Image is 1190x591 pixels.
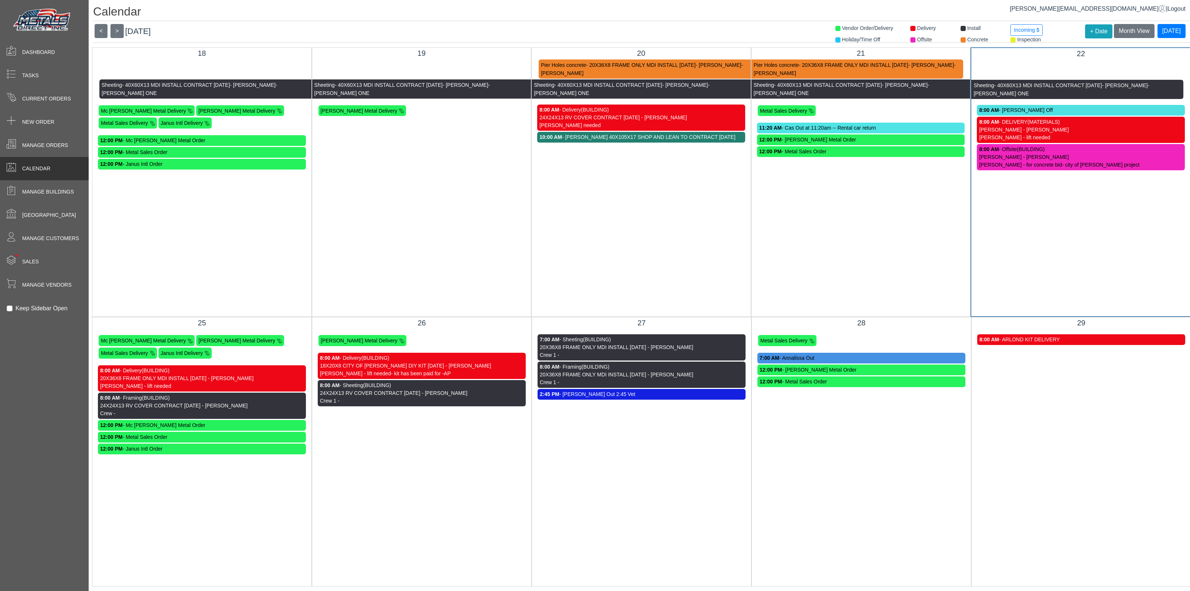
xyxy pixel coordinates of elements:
[102,82,277,96] span: - [PERSON_NAME] ONE
[760,366,963,374] div: - [PERSON_NAME] Metal Order
[100,422,123,428] strong: 12:00 PM
[774,82,882,88] span: - 40X60X13 MDI INSTALL CONTRACT [DATE]
[100,402,304,410] div: 24X24X13 RV COVER CONTRACT [DATE] - [PERSON_NAME]
[581,107,608,113] span: (BUILDING)
[100,368,120,373] strong: 8:00 AM
[540,390,743,398] div: - [PERSON_NAME] Out 2:45 Vet
[759,125,782,131] strong: 11:20 AM
[540,337,559,342] strong: 7:00 AM
[534,82,710,96] span: - [PERSON_NAME] ONE
[974,82,1149,96] span: - [PERSON_NAME] ONE
[100,160,304,168] div: - Janus Intl Order
[977,317,1185,328] div: 29
[1119,28,1149,34] span: Month View
[1017,146,1044,152] span: (BUILDING)
[320,389,524,397] div: 24X24X13 RV COVER CONTRACT [DATE] - [PERSON_NAME]
[198,107,275,113] span: [PERSON_NAME] Metal Delivery
[539,106,743,114] div: - Delivery
[100,445,304,453] div: - Janus Intl Order
[540,344,743,351] div: 20X36X8 FRAME ONLY MDI INSTALL [DATE] - [PERSON_NAME]
[100,395,120,401] strong: 8:00 AM
[320,355,340,361] strong: 8:00 AM
[443,82,488,88] span: - [PERSON_NAME]
[98,317,306,328] div: 25
[22,48,55,56] span: Dashboard
[22,118,54,126] span: New Order
[101,338,186,344] span: Mc [PERSON_NAME] Metal Delivery
[161,350,203,356] span: Janus Intl Delivery
[908,62,954,68] span: - [PERSON_NAME]
[95,24,108,38] button: <
[760,367,782,373] strong: 12:00 PM
[321,107,398,113] span: [PERSON_NAME] Metal Delivery
[537,48,745,59] div: 20
[979,118,1183,126] div: - DELIVERY
[554,82,662,88] span: - 40X60X13 MDI INSTALL CONTRACT [DATE]
[22,72,39,79] span: Tasks
[100,149,123,155] strong: 12:00 PM
[230,82,276,88] span: - [PERSON_NAME]
[93,4,1190,21] h1: Calendar
[318,48,526,59] div: 19
[759,136,963,144] div: - [PERSON_NAME] Metal Order
[363,382,391,388] span: (BUILDING)
[1102,82,1148,88] span: - [PERSON_NAME]
[361,355,389,361] span: (BUILDING)
[760,338,808,344] span: Metal Sales Delivery
[100,433,304,441] div: - Metal Sales Order
[16,304,68,313] label: Keep Sidebar Open
[917,25,936,31] span: Delivery
[1114,24,1154,38] button: Month View
[760,378,963,386] div: - Metal Sales Order
[161,120,203,126] span: Janus Intl Delivery
[198,338,275,344] span: [PERSON_NAME] Metal Delivery
[917,37,932,42] span: Offsite
[979,336,1183,344] div: - ARLOND KIT DELIVERY
[22,188,74,196] span: Manage Buildings
[100,375,304,382] div: 20X36X8 FRAME ONLY MDI INSTALL [DATE] - [PERSON_NAME]
[842,37,880,42] span: Holiday/Time Off
[539,114,743,122] div: 24X24X13 RV COVER CONTRACT [DATE] - [PERSON_NAME]
[754,82,930,96] span: - [PERSON_NAME] ONE
[1085,24,1112,38] button: + Date
[22,165,50,172] span: Calendar
[125,27,151,36] span: [DATE]
[842,25,893,31] span: Vendor Order/Delivery
[98,48,306,59] div: 18
[586,62,695,68] span: - 20X36X8 FRAME ONLY MDI INSTALL [DATE]
[321,338,398,344] span: [PERSON_NAME] Metal Delivery
[1027,119,1060,125] span: (MATERIALS)
[101,120,148,126] span: Metal Sales Delivery
[979,134,1183,141] div: [PERSON_NAME] - lift needed
[754,62,799,68] span: Pier Holes concrete
[979,146,999,152] strong: 8:00 AM
[122,82,230,88] span: - 40X60X13 MDI INSTALL CONTRACT [DATE]
[110,24,123,38] button: >
[759,148,782,154] strong: 12:00 PM
[979,106,1183,114] div: - [PERSON_NAME] Off
[540,336,743,344] div: - Sheeting
[22,235,79,242] span: Manage Customers
[314,82,490,96] span: - [PERSON_NAME] ONE
[102,82,122,88] span: Sheeting
[100,434,123,440] strong: 12:00 PM
[22,211,76,219] span: [GEOGRAPHIC_DATA]
[22,141,68,149] span: Manage Orders
[539,107,559,113] strong: 8:00 AM
[318,317,526,328] div: 26
[799,62,908,68] span: - 20X36X8 FRAME ONLY MDI INSTALL [DATE]
[696,62,741,68] span: - [PERSON_NAME]
[759,148,963,156] div: - Metal Sales Order
[754,82,774,88] span: Sheeting
[977,48,1185,59] div: 22
[757,317,965,328] div: 28
[759,124,963,132] div: - Cas Out at 11:20am -- Rental car return
[540,379,743,386] div: Crew 1 -
[540,371,743,379] div: 20X36X8 FRAME ONLY MDI INSTALL [DATE] - [PERSON_NAME]
[100,367,304,375] div: - Delivery
[100,161,123,167] strong: 12:00 PM
[979,126,1183,134] div: [PERSON_NAME] - [PERSON_NAME]
[979,161,1183,169] div: [PERSON_NAME] - for concrete bid- city of [PERSON_NAME] project
[100,137,304,144] div: - Mc [PERSON_NAME] Metal Order
[1010,24,1042,36] button: Incoming $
